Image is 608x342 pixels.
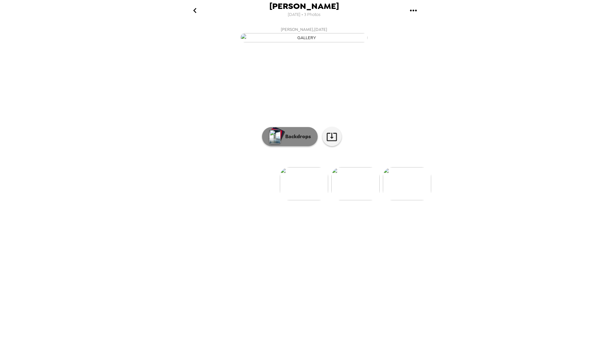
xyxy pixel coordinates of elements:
p: Backdrops [282,133,311,140]
img: gallery [240,33,368,42]
img: gallery [280,167,328,200]
button: [PERSON_NAME],[DATE] [177,24,431,44]
img: gallery [383,167,431,200]
span: [DATE] • 3 Photos [288,11,321,19]
img: gallery [331,167,380,200]
button: Backdrops [262,127,318,146]
span: [PERSON_NAME] [269,2,339,11]
span: [PERSON_NAME] , [DATE] [281,26,327,33]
